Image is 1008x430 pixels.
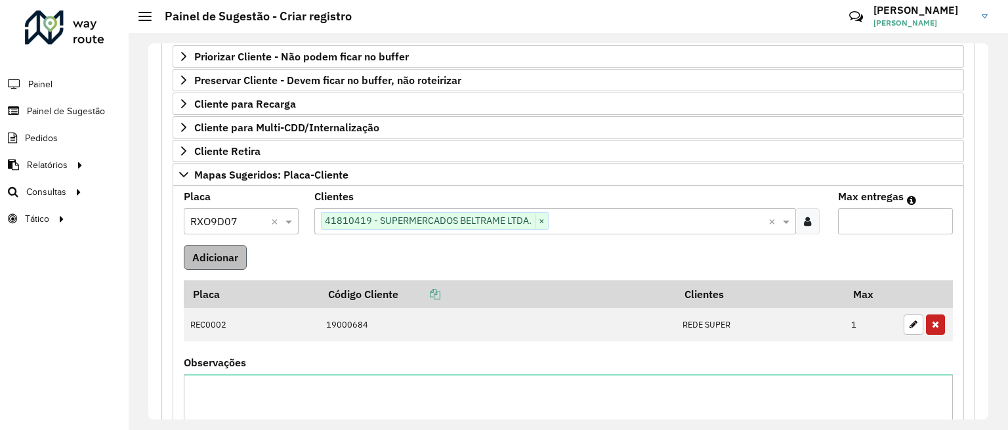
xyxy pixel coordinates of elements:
label: Clientes [314,188,354,204]
span: 41810419 - SUPERMERCADOS BELTRAME LTDA. [322,213,535,228]
h3: [PERSON_NAME] [873,4,972,16]
span: × [535,213,548,229]
span: Cliente para Multi-CDD/Internalização [194,122,379,133]
th: Clientes [675,280,844,308]
h2: Painel de Sugestão - Criar registro [152,9,352,24]
span: Cliente Retira [194,146,261,156]
td: 19000684 [320,308,676,342]
label: Observações [184,355,246,370]
span: Preservar Cliente - Devem ficar no buffer, não roteirizar [194,75,461,85]
a: Copiar [398,288,440,301]
span: Painel [28,77,52,91]
span: Cliente para Recarga [194,98,296,109]
label: Max entregas [838,188,904,204]
td: REDE SUPER [675,308,844,342]
em: Máximo de clientes que serão colocados na mesma rota com os clientes informados [907,195,916,205]
th: Max [845,280,897,308]
th: Placa [184,280,320,308]
td: 1 [845,308,897,342]
a: Cliente para Multi-CDD/Internalização [173,116,964,139]
span: Painel de Sugestão [27,104,105,118]
span: Priorizar Cliente - Não podem ficar no buffer [194,51,409,62]
a: Mapas Sugeridos: Placa-Cliente [173,163,964,186]
span: Mapas Sugeridos: Placa-Cliente [194,169,348,180]
a: Cliente para Recarga [173,93,964,115]
span: Pedidos [25,131,58,145]
span: Tático [25,212,49,226]
button: Adicionar [184,245,247,270]
a: Priorizar Cliente - Não podem ficar no buffer [173,45,964,68]
span: Clear all [271,213,282,229]
th: Código Cliente [320,280,676,308]
span: [PERSON_NAME] [873,17,972,29]
span: Consultas [26,185,66,199]
a: Preservar Cliente - Devem ficar no buffer, não roteirizar [173,69,964,91]
span: Relatórios [27,158,68,172]
a: Cliente Retira [173,140,964,162]
label: Placa [184,188,211,204]
td: REC0002 [184,308,320,342]
a: Contato Rápido [842,3,870,31]
span: Clear all [768,213,780,229]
